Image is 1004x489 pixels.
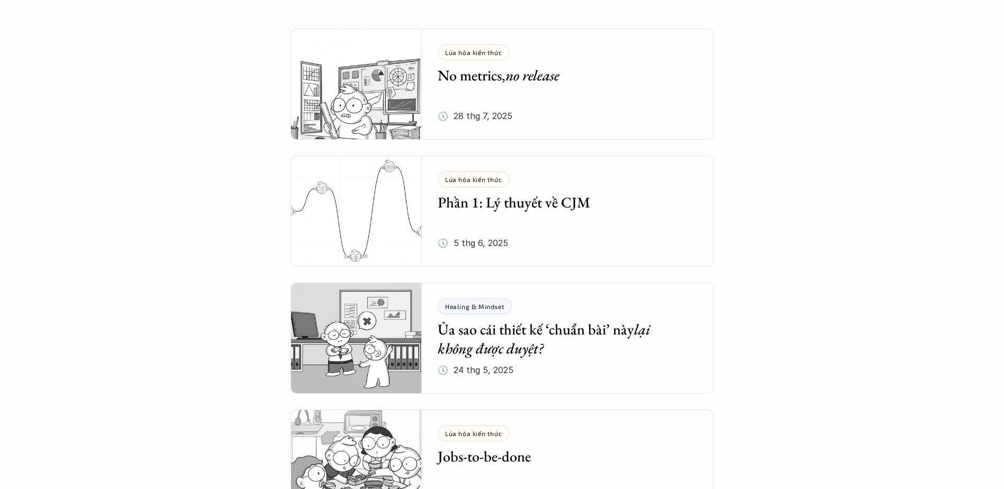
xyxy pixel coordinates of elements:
[438,320,682,358] h5: Ủa sao cái thiết kế ‘chuẩn bài’ này
[291,156,714,267] a: 🕔 5 thg 6, 2025
[291,283,714,394] a: 🕔 24 thg 5, 2025
[438,108,512,124] p: 🕔 28 thg 7, 2025
[438,362,513,378] p: 🕔 24 thg 5, 2025
[438,235,508,251] p: 🕔 5 thg 6, 2025
[505,66,559,85] em: no release
[445,49,502,56] p: Lúa hóa kiến thức
[438,447,682,466] h5: Jobs-to-be-done
[291,29,714,140] a: 🕔 28 thg 7, 2025
[438,320,654,358] em: lại không được duyệt?
[445,430,502,437] p: Lúa hóa kiến thức
[445,176,502,183] p: Lúa hóa kiến thức
[445,303,504,310] p: Healing & Mindset
[438,193,682,212] h5: Phần 1: Lý thuyết về CJM
[438,66,682,85] h5: No metrics,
